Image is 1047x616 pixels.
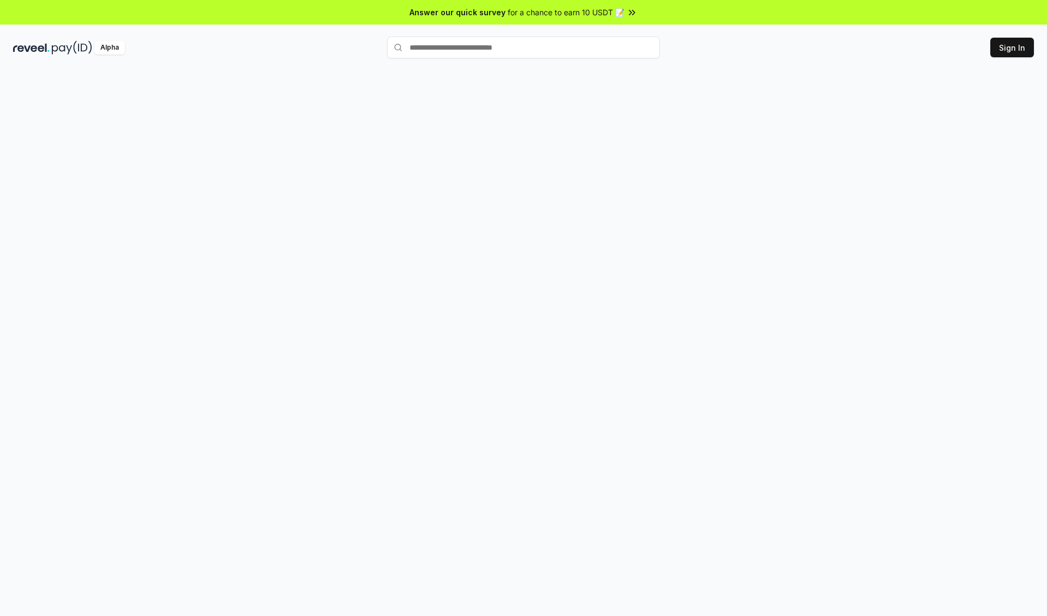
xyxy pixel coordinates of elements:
img: reveel_dark [13,41,50,55]
span: for a chance to earn 10 USDT 📝 [508,7,624,18]
img: pay_id [52,41,92,55]
div: Alpha [94,41,125,55]
span: Answer our quick survey [410,7,506,18]
button: Sign In [990,38,1034,57]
